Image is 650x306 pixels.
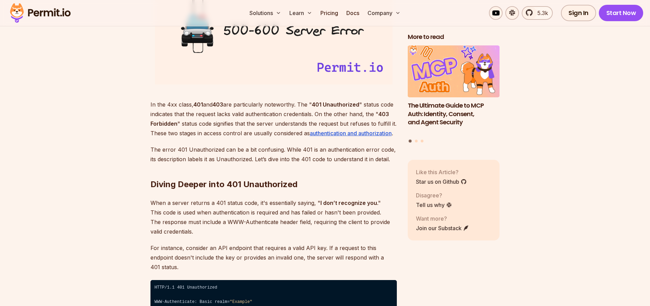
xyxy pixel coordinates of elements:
button: Go to slide 2 [415,139,418,142]
li: 1 of 3 [408,45,500,135]
strong: 403 Forbidden [150,111,389,127]
p: Disagree? [416,191,452,199]
a: Join our Substack [416,224,469,232]
h3: The Ultimate Guide to MCP Auth: Identity, Consent, and Agent Security [408,101,500,126]
p: Want more? [416,214,469,222]
a: Docs [344,6,362,20]
h2: More to read [408,33,500,41]
button: Solutions [247,6,284,20]
a: Star us on Github [416,177,467,185]
a: authentication and authorization [310,130,392,137]
div: Posts [408,45,500,143]
img: Permit logo [7,1,74,25]
strong: I don’t recognize you [320,199,377,206]
p: For instance, consider an API endpoint that requires a valid API key. If a request to this endpoi... [150,243,397,272]
a: Tell us why [416,200,452,209]
p: Like this Article? [416,168,467,176]
button: Learn [287,6,315,20]
a: Pricing [318,6,341,20]
img: The Ultimate Guide to MCP Auth: Identity, Consent, and Agent Security [408,45,500,97]
h2: Diving Deeper into 401 Unauthorized [150,152,397,190]
strong: 401 [193,101,203,108]
a: 5.3k [522,6,553,20]
a: The Ultimate Guide to MCP Auth: Identity, Consent, and Agent SecurityThe Ultimate Guide to MCP Au... [408,45,500,135]
p: In the 4xx class, and are particularly noteworthy. The " " status code indicates that the request... [150,100,397,138]
strong: 403 [213,101,223,108]
p: The error 401 Unauthorized can be a bit confusing. While 401 is an authentication error code, its... [150,145,397,164]
span: 5.3k [533,9,548,17]
a: Start Now [599,5,644,21]
a: Sign In [561,5,596,21]
button: Company [365,6,403,20]
button: Go to slide 1 [409,139,412,142]
button: Go to slide 3 [421,139,423,142]
span: "Example" [230,300,252,304]
strong: 401 Unauthorized [312,101,359,108]
p: When a server returns a 401 status code, it's essentially saying, " ." This code is used when aut... [150,198,397,236]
